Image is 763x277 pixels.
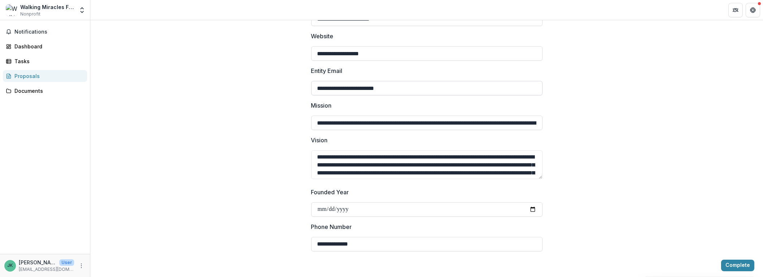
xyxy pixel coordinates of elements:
p: Phone Number [311,222,352,231]
a: Tasks [3,55,87,67]
div: Walking Miracles Family Foundation [20,3,74,11]
div: Dashboard [14,43,81,50]
span: Nonprofit [20,11,40,17]
p: Founded Year [311,188,349,196]
button: Get Help [746,3,760,17]
p: User [59,259,74,266]
button: More [77,261,86,270]
p: Mission [311,101,332,110]
div: James Keresztury [8,263,13,268]
a: Proposals [3,70,87,82]
p: Vision [311,136,328,144]
button: Notifications [3,26,87,38]
p: [PERSON_NAME] [19,259,56,266]
button: Open entity switcher [77,3,87,17]
div: Documents [14,87,81,95]
p: [EMAIL_ADDRESS][DOMAIN_NAME] [19,266,74,273]
button: Complete [721,260,754,271]
span: Notifications [14,29,84,35]
div: Tasks [14,57,81,65]
a: Documents [3,85,87,97]
div: Proposals [14,72,81,80]
p: Website [311,32,334,40]
button: Partners [728,3,743,17]
img: Walking Miracles Family Foundation [6,4,17,16]
p: Entity Email [311,66,343,75]
a: Dashboard [3,40,87,52]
